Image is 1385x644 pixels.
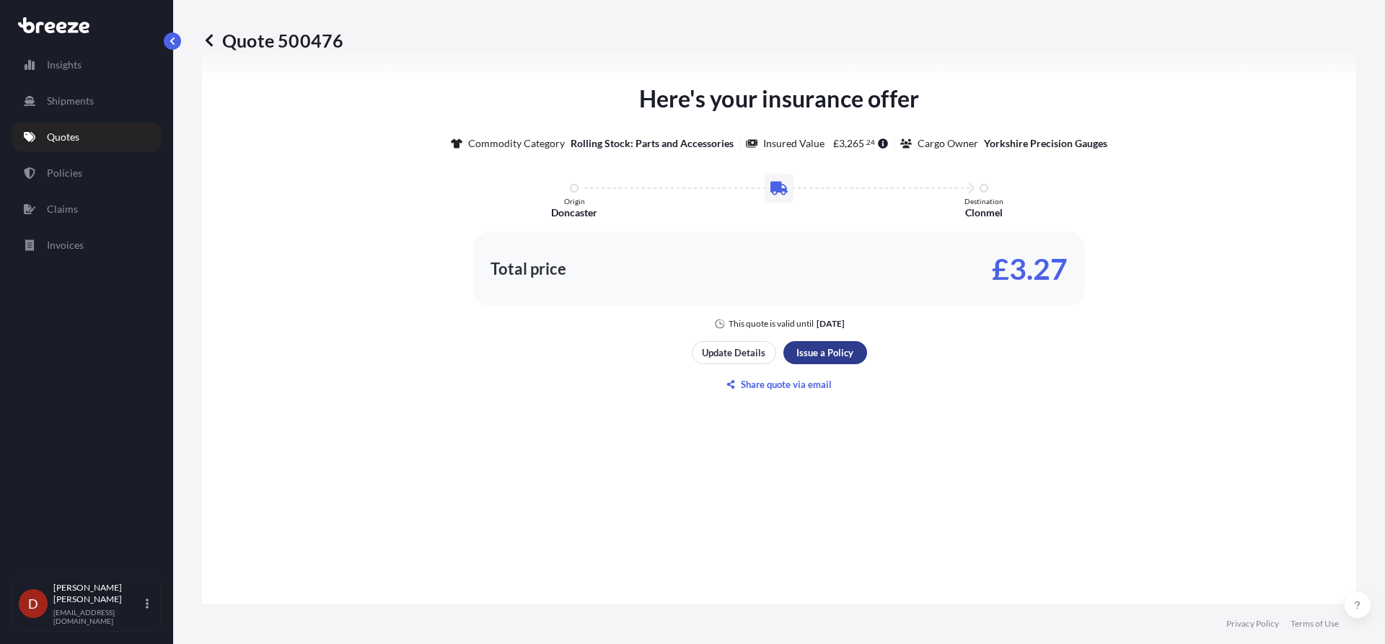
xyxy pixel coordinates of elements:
p: [EMAIL_ADDRESS][DOMAIN_NAME] [53,608,143,625]
p: Rolling Stock: Parts and Accessories [571,136,734,151]
p: Issue a Policy [796,345,853,360]
p: Insights [47,58,82,72]
p: Commodity Category [468,136,565,151]
p: Quote 500476 [202,29,343,52]
span: £ [833,138,839,149]
p: Policies [47,166,82,180]
span: . [865,140,866,145]
a: Claims [12,195,161,224]
p: Yorkshire Precision Gauges [984,136,1107,151]
p: Share quote via email [741,377,832,392]
p: [DATE] [817,318,845,330]
p: [PERSON_NAME] [PERSON_NAME] [53,582,143,605]
p: Claims [47,202,78,216]
p: Cargo Owner [918,136,978,151]
a: Privacy Policy [1226,618,1279,630]
p: Clonmel [965,206,1003,220]
a: Insights [12,50,161,79]
p: Update Details [702,345,765,360]
p: Doncaster [551,206,597,220]
a: Invoices [12,231,161,260]
span: 265 [847,138,864,149]
p: Destination [964,197,1003,206]
p: This quote is valid until [729,318,814,330]
a: Terms of Use [1291,618,1339,630]
p: Invoices [47,238,84,252]
a: Shipments [12,87,161,115]
a: Quotes [12,123,161,151]
a: Policies [12,159,161,188]
span: D [28,596,38,611]
button: Issue a Policy [783,341,867,364]
button: Update Details [692,341,776,364]
span: 3 [839,138,845,149]
p: Total price [491,262,566,276]
p: Shipments [47,94,94,108]
button: Share quote via email [692,373,867,396]
p: Here's your insurance offer [639,81,919,116]
p: £3.27 [992,257,1068,281]
p: Quotes [47,130,79,144]
p: Insured Value [763,136,825,151]
span: 24 [866,140,875,145]
p: Origin [564,197,585,206]
span: , [845,138,847,149]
